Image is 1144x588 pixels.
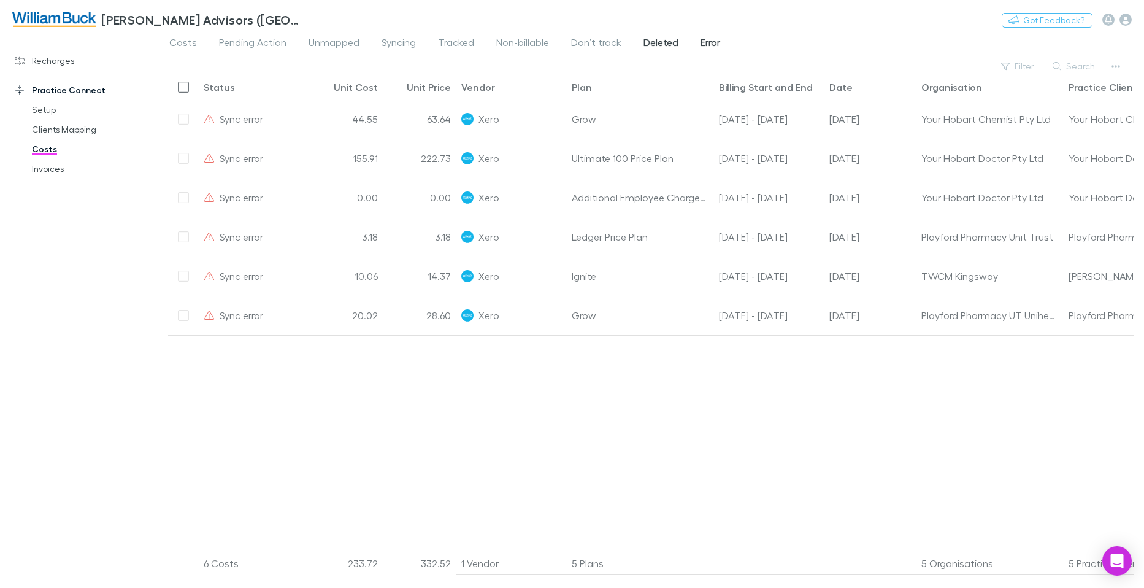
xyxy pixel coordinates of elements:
span: Xero [478,296,499,335]
div: Open Intercom Messenger [1102,546,1132,576]
button: Search [1046,59,1102,74]
div: Practice Client [1069,81,1137,93]
div: Your Hobart Doctor Pty Ltd [921,139,1059,177]
div: 23 May - 22 Jun 25 [714,217,824,257]
div: Ultimate 100 Price Plan [567,139,714,178]
div: 23 May - 22 Jun 25 [714,139,824,178]
span: Sync error [220,152,263,164]
a: Clients Mapping [20,120,165,139]
div: 3.18 [309,217,383,257]
span: Sync error [220,309,263,321]
div: Grow [567,99,714,139]
div: 23 Aug 2025 [824,296,916,335]
span: Non-billable [496,36,549,52]
div: 23 May - 22 Jun 25 [714,99,824,139]
span: Deleted [643,36,678,52]
h3: [PERSON_NAME] Advisors ([GEOGRAPHIC_DATA]) Pty Ltd [101,12,304,27]
span: Xero [478,178,499,217]
div: Billing Start and End [719,81,813,93]
span: Xero [478,139,499,177]
div: 6 Costs [199,551,309,576]
button: Got Feedback? [1002,13,1092,28]
div: 14.37 [383,257,456,296]
a: [PERSON_NAME] Advisors ([GEOGRAPHIC_DATA]) Pty Ltd [5,5,312,34]
div: Grow [567,296,714,335]
img: William Buck Advisors (WA) Pty Ltd's Logo [12,12,96,27]
img: Xero's Logo [461,231,474,243]
div: Ignite [567,257,714,296]
span: Sync error [220,270,263,282]
div: 28.60 [383,296,456,335]
div: TWCM Kingsway [921,257,1059,295]
div: 23 Jun 2025 [824,99,916,139]
div: 23 Jun 2025 [824,178,916,217]
span: Tracked [438,36,474,52]
div: Organisation [921,81,982,93]
div: 10 Aug - 22 Aug 25 [714,296,824,335]
div: 3.18 [383,217,456,257]
div: 222.73 [383,139,456,178]
a: Costs [20,139,165,159]
span: Syncing [382,36,416,52]
a: Setup [20,100,165,120]
div: Unit Cost [334,81,378,93]
div: 5 Plans [567,551,714,576]
span: Xero [478,217,499,256]
div: 23 May - 22 Jun 25 [714,178,824,217]
div: Ledger Price Plan [567,217,714,257]
div: Plan [572,81,592,93]
span: Sync error [220,231,263,242]
div: 44.55 [309,99,383,139]
div: Unit Price [407,81,451,93]
img: Xero's Logo [461,270,474,282]
div: 332.52 [383,551,456,576]
div: 63.64 [383,99,456,139]
div: Playford Pharmacy UT Unihealth [921,296,1059,335]
span: Don’t track [571,36,621,52]
span: Unmapped [309,36,359,52]
a: Practice Connect [2,80,165,100]
div: Your Hobart Chemist Pty Ltd [921,99,1059,138]
span: Error [701,36,720,52]
img: Xero's Logo [461,113,474,125]
div: 1 Vendor [456,551,567,576]
div: Vendor [461,81,495,93]
img: Xero's Logo [461,191,474,204]
a: Recharges [2,51,165,71]
div: 5 Organisations [916,551,1064,576]
div: 23 Aug 2025 [824,257,916,296]
span: Xero [478,257,499,295]
img: Xero's Logo [461,152,474,164]
div: Playford Pharmacy Unit Trust [921,217,1059,256]
span: Costs [169,36,197,52]
div: 09 Aug - 22 Aug 25 [714,257,824,296]
button: Filter [995,59,1042,74]
div: 155.91 [309,139,383,178]
span: Pending Action [219,36,286,52]
div: 0.00 [309,178,383,217]
div: 0.00 [383,178,456,217]
div: Additional Employee Charges over 100 [567,178,714,217]
div: Status [204,81,235,93]
div: 23 Jun 2025 [824,139,916,178]
span: Xero [478,99,499,138]
div: 233.72 [309,551,383,576]
span: Sync error [220,191,263,203]
span: Sync error [220,113,263,125]
div: Date [829,81,853,93]
div: 23 Jun 2025 [824,217,916,257]
div: 20.02 [309,296,383,335]
a: Invoices [20,159,165,179]
img: Xero's Logo [461,309,474,322]
div: Your Hobart Doctor Pty Ltd [921,178,1059,217]
div: 10.06 [309,257,383,296]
